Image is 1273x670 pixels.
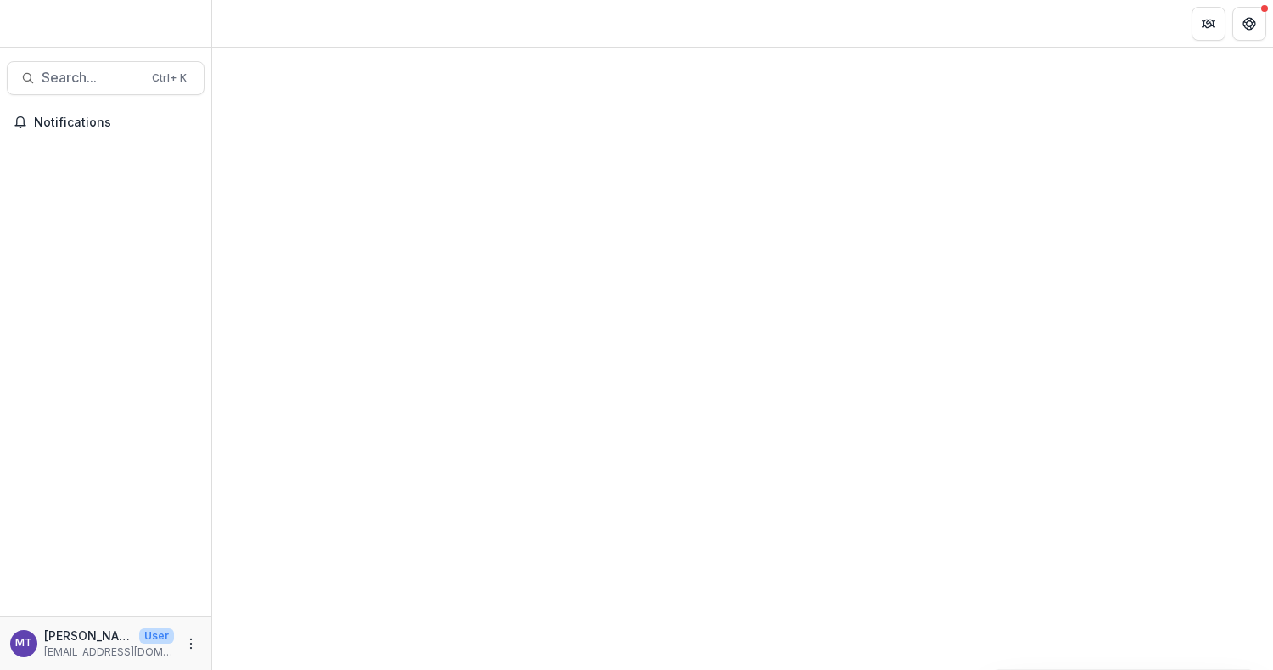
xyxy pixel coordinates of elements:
[181,633,201,654] button: More
[44,645,174,660] p: [EMAIL_ADDRESS][DOMAIN_NAME]
[44,627,132,645] p: [PERSON_NAME]
[7,61,205,95] button: Search...
[7,109,205,136] button: Notifications
[1232,7,1266,41] button: Get Help
[42,70,142,86] span: Search...
[34,115,198,130] span: Notifications
[15,638,32,649] div: Muthoni Thuo
[219,11,291,36] nav: breadcrumb
[149,69,190,87] div: Ctrl + K
[1192,7,1225,41] button: Partners
[139,628,174,644] p: User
